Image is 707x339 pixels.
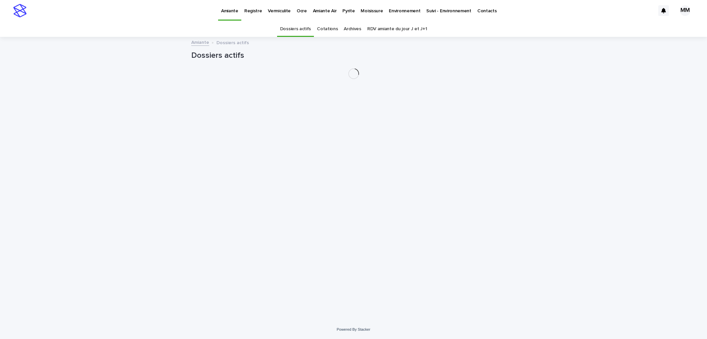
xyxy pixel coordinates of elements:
[216,39,249,46] p: Dossiers actifs
[367,21,427,37] a: RDV amiante du jour J et J+1
[337,327,370,331] a: Powered By Stacker
[680,5,690,16] div: MM
[317,21,338,37] a: Cotations
[13,4,27,17] img: stacker-logo-s-only.png
[191,38,209,46] a: Amiante
[191,51,516,60] h1: Dossiers actifs
[280,21,311,37] a: Dossiers actifs
[344,21,361,37] a: Archives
